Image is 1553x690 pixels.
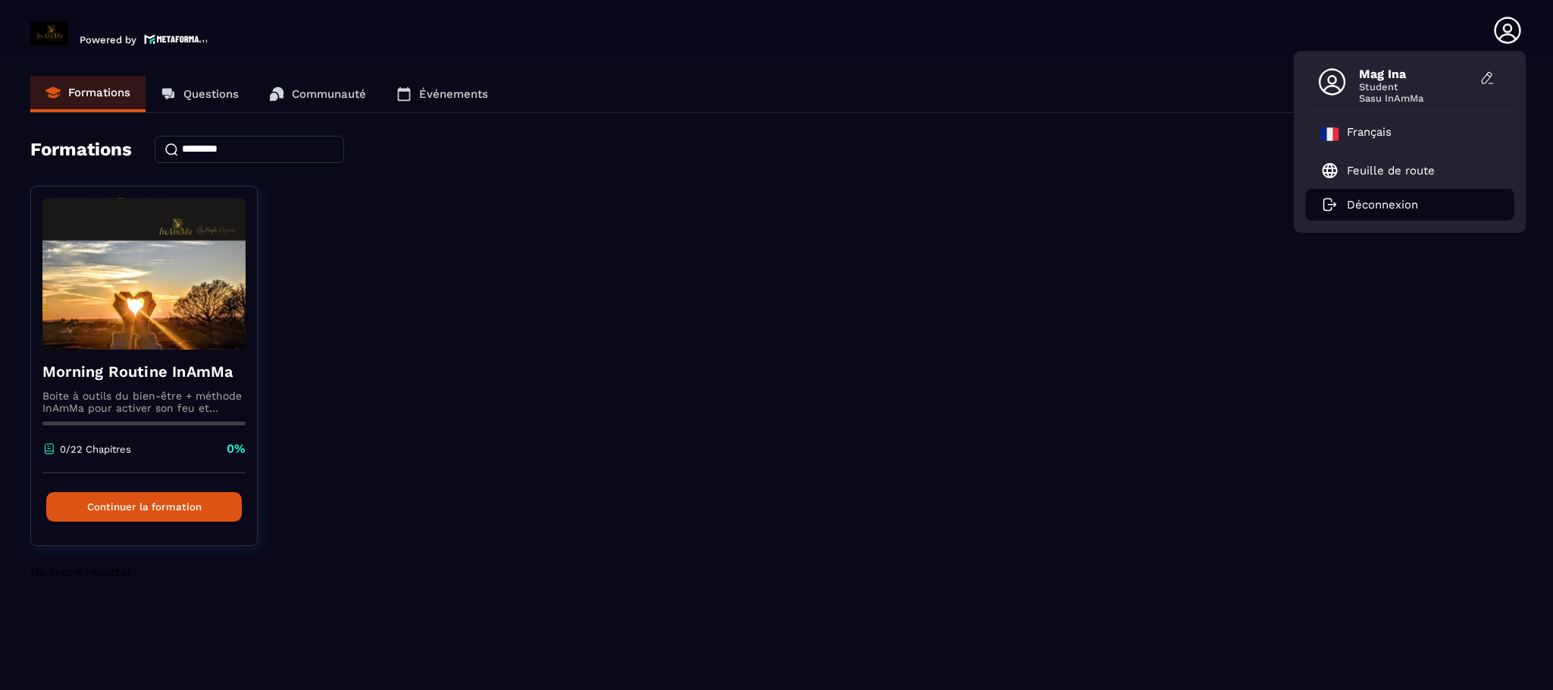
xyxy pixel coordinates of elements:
img: formation-background [42,198,246,350]
p: Feuille de route [1347,164,1435,177]
a: Événements [381,76,503,112]
p: Questions [183,87,239,101]
span: Mag Ina [1359,67,1473,81]
p: Boite à outils du bien-être + méthode InAmMa pour activer son feu et écouter la voix de son coeur... [42,390,246,414]
h4: Formations [30,139,132,160]
h4: Morning Routine InAmMa [42,361,246,382]
p: 0% [227,441,246,457]
p: Formations [68,86,130,99]
a: Communauté [254,76,381,112]
p: Français [1347,125,1392,143]
a: Formations [30,76,146,112]
button: Continuer la formation [46,492,242,522]
p: Déconnexion [1347,198,1418,212]
a: Feuille de route [1321,162,1435,180]
p: 0/22 Chapitres [60,444,131,455]
p: Powered by [80,34,136,45]
img: logo [144,33,208,45]
p: Communauté [292,87,366,101]
span: Sasu InAmMa [1359,93,1473,104]
img: logo-branding [30,21,68,45]
a: formation-backgroundMorning Routine InAmMaBoite à outils du bien-être + méthode InAmMa pour activ... [30,186,277,565]
span: No more results! [30,565,130,579]
a: Questions [146,76,254,112]
p: Événements [419,87,488,101]
span: Student [1359,81,1473,93]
